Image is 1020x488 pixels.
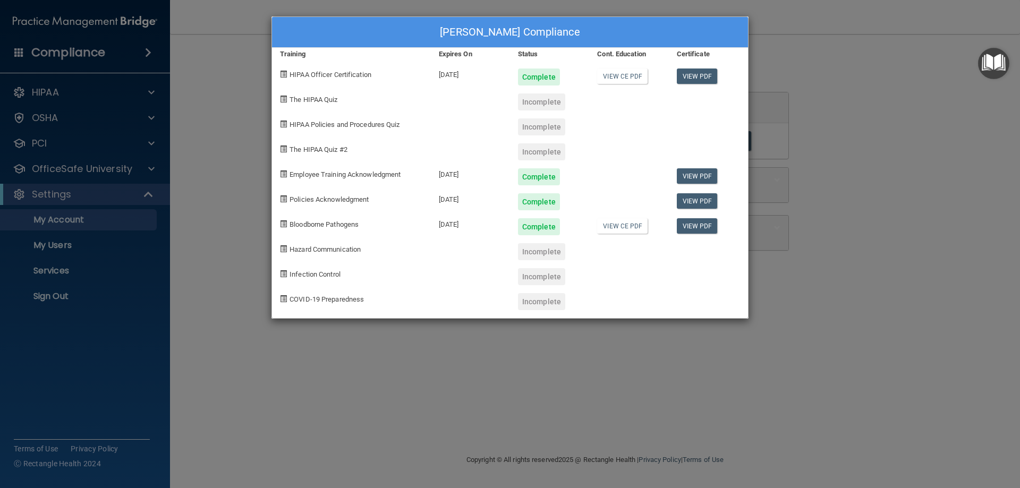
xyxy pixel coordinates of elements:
[290,145,347,153] span: The HIPAA Quiz #2
[589,48,668,61] div: Cont. Education
[518,268,565,285] div: Incomplete
[510,48,589,61] div: Status
[290,121,399,129] span: HIPAA Policies and Procedures Quiz
[290,295,364,303] span: COVID-19 Preparedness
[518,243,565,260] div: Incomplete
[518,168,560,185] div: Complete
[272,17,748,48] div: [PERSON_NAME] Compliance
[290,270,341,278] span: Infection Control
[518,93,565,110] div: Incomplete
[431,48,510,61] div: Expires On
[290,170,401,178] span: Employee Training Acknowledgment
[518,69,560,85] div: Complete
[669,48,748,61] div: Certificate
[290,245,361,253] span: Hazard Communication
[290,71,371,79] span: HIPAA Officer Certification
[431,210,510,235] div: [DATE]
[431,61,510,85] div: [DATE]
[978,48,1009,79] button: Open Resource Center
[290,195,369,203] span: Policies Acknowledgment
[518,193,560,210] div: Complete
[290,220,359,228] span: Bloodborne Pathogens
[677,69,718,84] a: View PDF
[597,69,648,84] a: View CE PDF
[677,218,718,234] a: View PDF
[518,218,560,235] div: Complete
[836,413,1007,455] iframe: Drift Widget Chat Controller
[290,96,337,104] span: The HIPAA Quiz
[272,48,431,61] div: Training
[677,193,718,209] a: View PDF
[597,218,648,234] a: View CE PDF
[518,293,565,310] div: Incomplete
[518,143,565,160] div: Incomplete
[431,160,510,185] div: [DATE]
[677,168,718,184] a: View PDF
[431,185,510,210] div: [DATE]
[518,118,565,135] div: Incomplete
